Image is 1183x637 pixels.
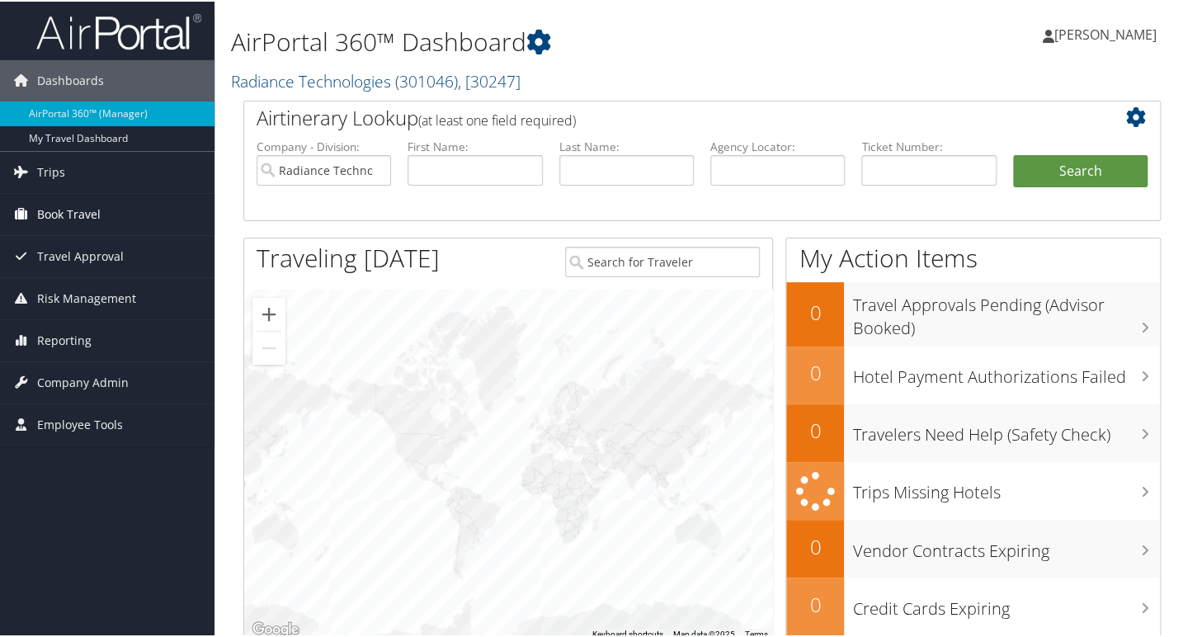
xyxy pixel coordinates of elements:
[257,102,1072,130] h2: Airtinerary Lookup
[37,59,104,100] span: Dashboards
[852,356,1160,387] h3: Hotel Payment Authorizations Failed
[744,628,767,637] a: Terms (opens in new tab)
[37,403,123,444] span: Employee Tools
[408,137,542,153] label: First Name:
[852,530,1160,561] h3: Vendor Contracts Expiring
[786,460,1160,519] a: Trips Missing Hotels
[37,361,129,402] span: Company Admin
[786,357,844,385] h2: 0
[786,403,1160,460] a: 0Travelers Need Help (Safety Check)
[710,137,845,153] label: Agency Locator:
[786,345,1160,403] a: 0Hotel Payment Authorizations Failed
[786,576,1160,634] a: 0Credit Cards Expiring
[786,297,844,325] h2: 0
[36,11,201,50] img: airportal-logo.png
[559,137,694,153] label: Last Name:
[672,628,734,637] span: Map data ©2025
[37,192,101,234] span: Book Travel
[252,330,285,363] button: Zoom out
[37,318,92,360] span: Reporting
[1013,153,1148,186] button: Search
[458,68,521,91] span: , [ 30247 ]
[231,23,859,58] h1: AirPortal 360™ Dashboard
[786,239,1160,274] h1: My Action Items
[852,587,1160,619] h3: Credit Cards Expiring
[861,137,996,153] label: Ticket Number:
[852,413,1160,445] h3: Travelers Need Help (Safety Check)
[257,239,440,274] h1: Traveling [DATE]
[786,589,844,617] h2: 0
[1043,8,1173,58] a: [PERSON_NAME]
[37,234,124,276] span: Travel Approval
[418,110,576,128] span: (at least one field required)
[257,137,391,153] label: Company - Division:
[37,276,136,318] span: Risk Management
[786,415,844,443] h2: 0
[852,471,1160,503] h3: Trips Missing Hotels
[786,518,1160,576] a: 0Vendor Contracts Expiring
[786,531,844,559] h2: 0
[1054,24,1157,42] span: [PERSON_NAME]
[395,68,458,91] span: ( 301046 )
[565,245,761,276] input: Search for Traveler
[252,296,285,329] button: Zoom in
[852,284,1160,338] h3: Travel Approvals Pending (Advisor Booked)
[786,281,1160,344] a: 0Travel Approvals Pending (Advisor Booked)
[37,150,65,191] span: Trips
[231,68,521,91] a: Radiance Technologies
